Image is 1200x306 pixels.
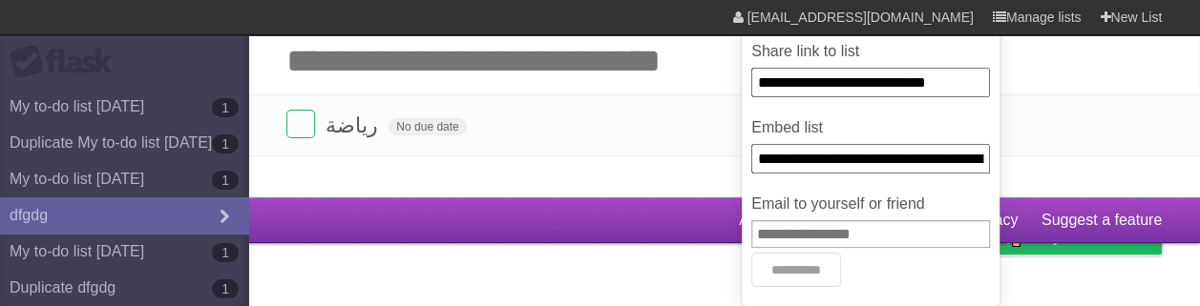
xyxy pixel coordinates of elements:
div: Flask [10,45,124,79]
a: About [739,202,779,238]
b: 1 [212,98,239,117]
span: رياضة [326,113,383,137]
label: Share link to list [751,40,990,63]
span: Buy me a coffee [1033,220,1152,254]
b: 1 [212,134,239,153]
b: 1 [212,279,239,298]
label: Email to yourself or friend [751,193,990,215]
b: 1 [212,243,239,262]
label: Embed list [751,116,990,139]
a: Suggest a feature [1042,202,1162,238]
label: Done [286,110,315,138]
b: 1 [212,171,239,190]
span: No due date [389,118,466,135]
